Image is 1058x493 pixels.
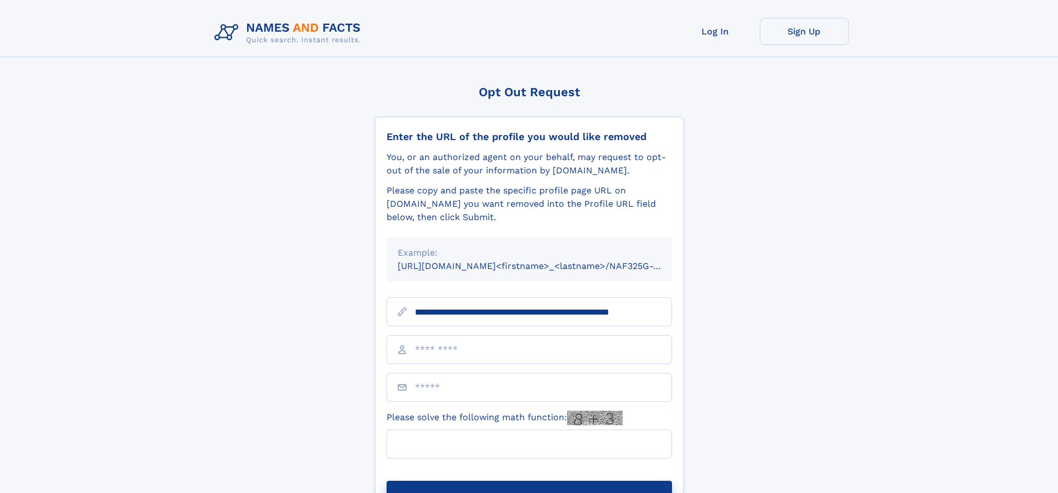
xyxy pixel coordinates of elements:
[210,18,370,48] img: Logo Names and Facts
[387,131,672,143] div: Enter the URL of the profile you would like removed
[375,85,684,99] div: Opt Out Request
[760,18,849,45] a: Sign Up
[387,411,623,425] label: Please solve the following math function:
[671,18,760,45] a: Log In
[387,184,672,224] div: Please copy and paste the specific profile page URL on [DOMAIN_NAME] you want removed into the Pr...
[387,151,672,177] div: You, or an authorized agent on your behalf, may request to opt-out of the sale of your informatio...
[398,261,693,271] small: [URL][DOMAIN_NAME]<firstname>_<lastname>/NAF325G-xxxxxxxx
[398,246,661,260] div: Example:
